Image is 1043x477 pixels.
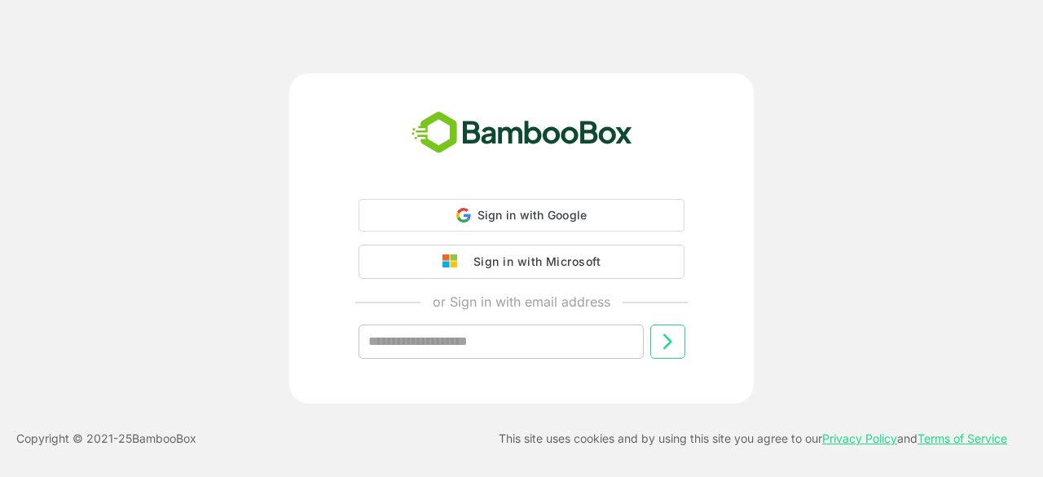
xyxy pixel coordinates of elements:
span: Sign in with Google [477,208,588,222]
p: Copyright © 2021- 25 BambooBox [16,429,196,448]
button: Sign in with Microsoft [359,245,684,279]
p: or Sign in with email address [433,292,610,311]
div: Sign in with Google [359,199,684,232]
div: Sign in with Microsoft [465,251,601,272]
a: Terms of Service [918,431,1007,445]
img: bamboobox [403,106,641,160]
a: Privacy Policy [822,431,897,445]
p: This site uses cookies and by using this site you agree to our and [499,429,1007,448]
img: google [442,254,465,269]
